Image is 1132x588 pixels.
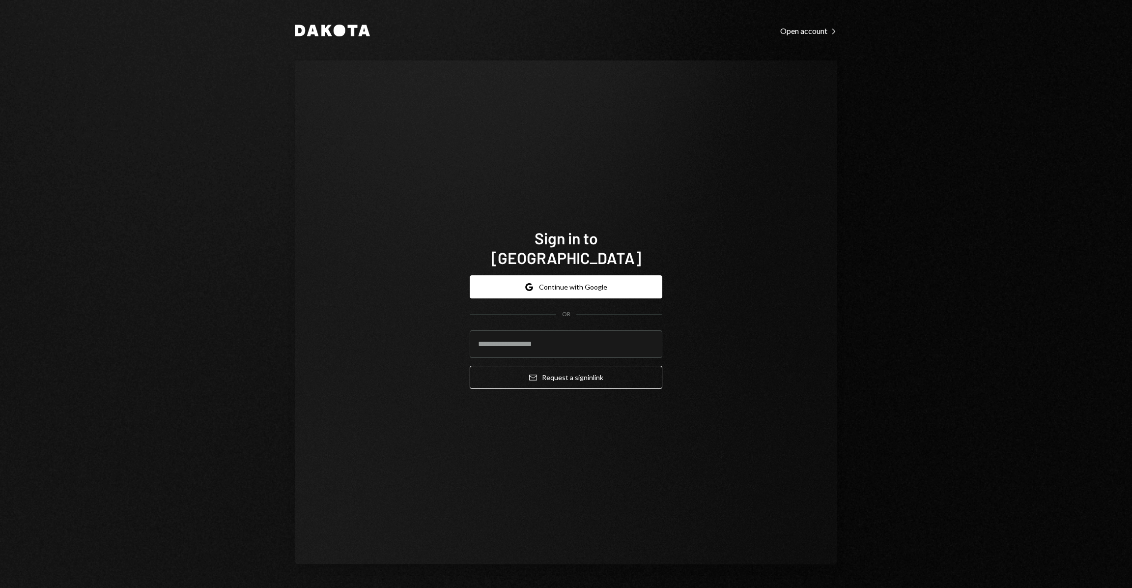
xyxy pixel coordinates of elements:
a: Open account [780,25,837,36]
div: OR [562,310,570,319]
h1: Sign in to [GEOGRAPHIC_DATA] [470,228,662,267]
button: Request a signinlink [470,366,662,389]
div: Open account [780,26,837,36]
button: Continue with Google [470,275,662,298]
